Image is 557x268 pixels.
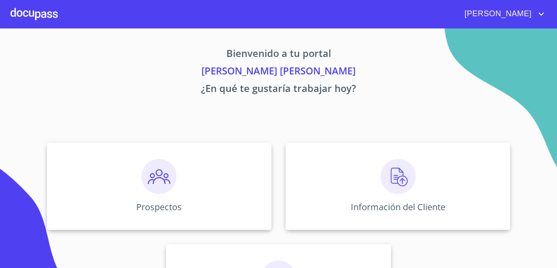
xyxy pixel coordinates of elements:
p: Bienvenido a tu portal [11,46,546,63]
button: account of current user [458,7,546,21]
span: [PERSON_NAME] [458,7,536,21]
img: prospectos.png [141,159,176,194]
img: carga.png [381,159,416,194]
p: ¿En qué te gustaría trabajar hoy? [11,81,546,99]
p: Prospectos [136,201,182,213]
p: Información del Cliente [351,201,445,213]
p: [PERSON_NAME] [PERSON_NAME] [11,63,546,81]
